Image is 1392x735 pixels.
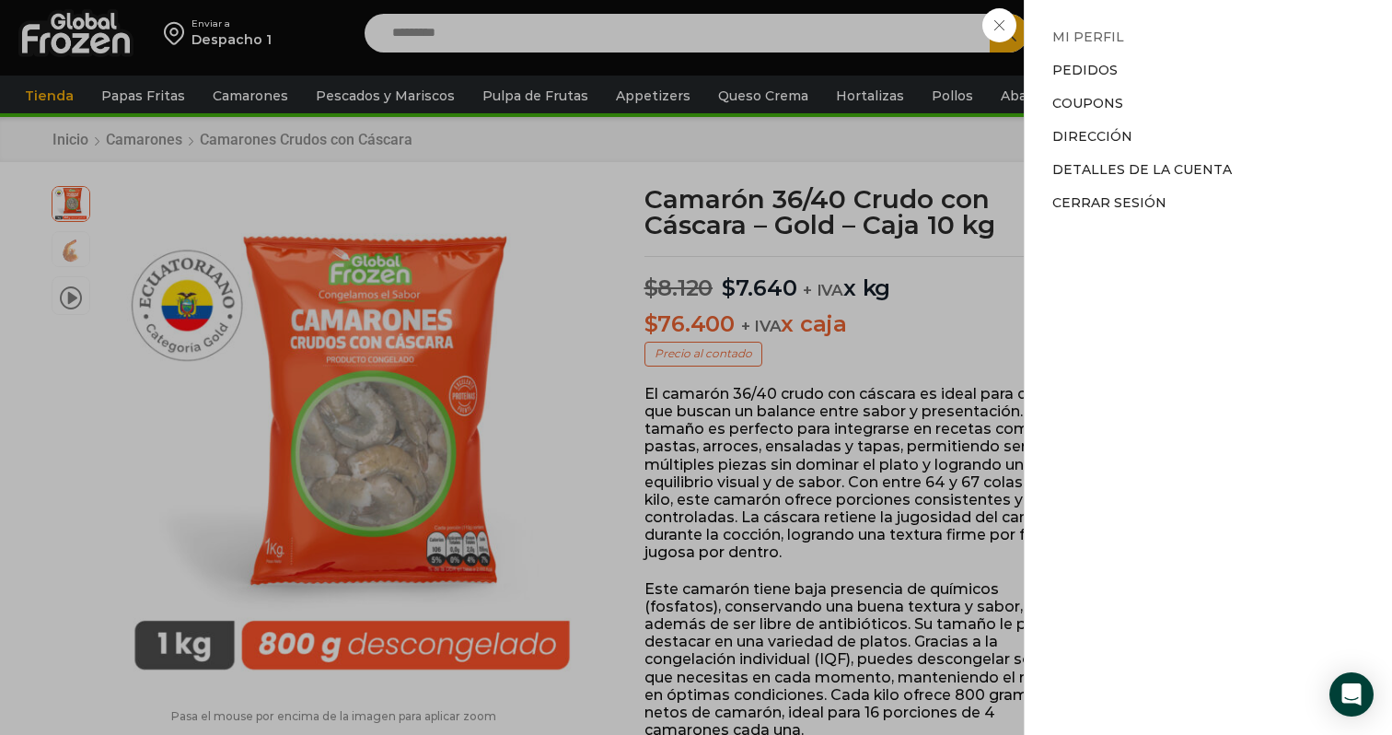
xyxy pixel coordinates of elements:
a: Coupons [1052,95,1123,111]
a: Mi perfil [1052,29,1124,45]
a: Cerrar sesión [1052,194,1166,211]
a: Dirección [1052,128,1132,145]
a: Detalles de la cuenta [1052,161,1232,178]
div: Open Intercom Messenger [1329,672,1374,717]
a: Pedidos [1052,62,1118,78]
